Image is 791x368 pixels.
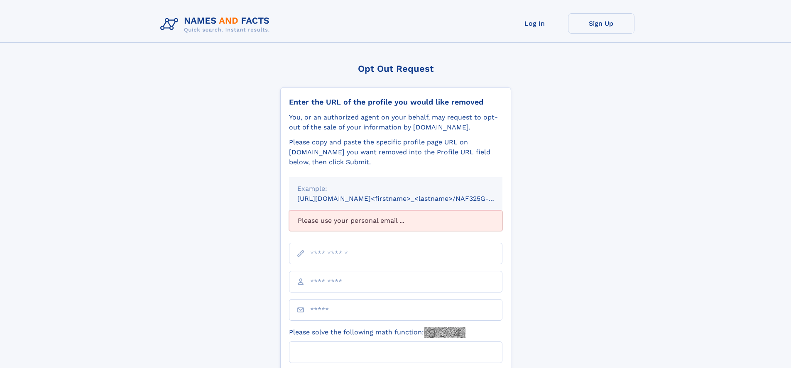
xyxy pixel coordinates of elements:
div: Please copy and paste the specific profile page URL on [DOMAIN_NAME] you want removed into the Pr... [289,137,502,167]
label: Please solve the following math function: [289,327,465,338]
div: Please use your personal email ... [289,210,502,231]
div: Enter the URL of the profile you would like removed [289,97,502,107]
a: Log In [502,13,568,34]
img: Logo Names and Facts [157,13,277,36]
a: Sign Up [568,13,634,34]
small: [URL][DOMAIN_NAME]<firstname>_<lastname>/NAF325G-xxxxxxxx [297,195,518,202]
div: Example: [297,184,494,194]
div: Opt Out Request [280,63,511,74]
div: You, or an authorized agent on your behalf, may request to opt-out of the sale of your informatio... [289,112,502,132]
